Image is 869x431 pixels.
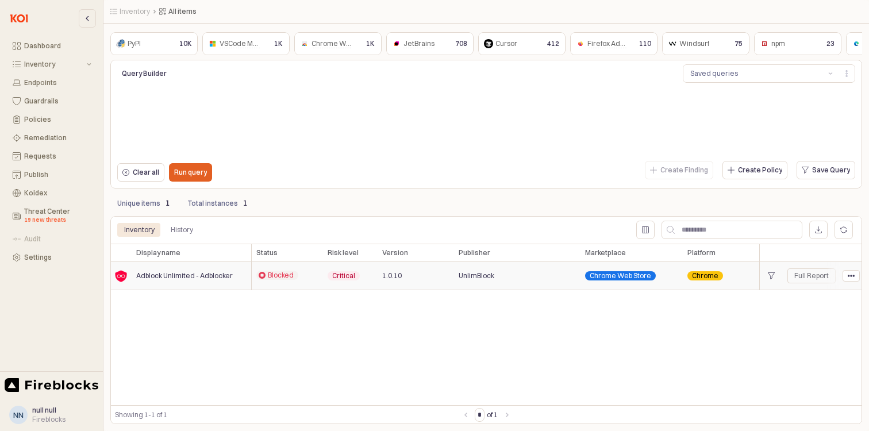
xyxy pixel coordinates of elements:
[24,97,91,105] div: Guardrails
[115,409,459,421] div: Showing 1-1 of 1
[797,161,855,179] button: Save Query
[838,64,855,83] button: Menu
[6,130,98,146] button: Remediation
[587,39,639,48] span: Firefox Add-ons
[738,166,782,175] p: Create Policy
[735,39,743,49] p: 75
[6,111,98,128] button: Policies
[6,185,98,201] button: Koidex
[256,248,278,257] span: Status
[692,271,718,280] span: Chrome
[478,32,566,55] div: Cursor412
[639,39,651,49] p: 110
[812,166,850,175] p: Save Query
[683,65,824,82] button: Saved queries
[487,409,498,421] label: of 1
[24,60,84,68] div: Inventory
[274,39,283,49] p: 1K
[24,42,91,50] div: Dashboard
[6,93,98,109] button: Guardrails
[24,171,91,179] div: Publish
[171,223,193,237] div: History
[312,39,373,48] span: Chrome Web Store
[585,248,626,257] span: Marketplace
[366,39,375,49] p: 1K
[764,268,778,283] div: +
[24,235,91,243] div: Audit
[128,38,141,49] div: PyPI
[164,223,200,237] div: History
[188,198,238,209] p: Total instances
[459,271,494,280] span: UnlimBlock
[660,166,708,175] p: Create Finding
[6,75,98,91] button: Endpoints
[547,39,559,49] p: 412
[24,189,91,197] div: Koidex
[570,32,657,55] div: Firefox Add-ons110
[268,271,294,280] span: Blocked
[455,39,467,49] p: 708
[117,198,160,209] p: Unique items
[6,56,98,72] button: Inventory
[771,38,785,49] div: npm
[24,253,91,261] div: Settings
[332,271,355,280] span: Critical
[24,79,91,87] div: Endpoints
[590,271,651,280] span: Chrome Web Store
[826,39,835,49] p: 23
[754,32,841,55] div: npm23
[24,134,91,142] div: Remediation
[9,406,28,424] button: nn
[382,271,402,280] span: 1.0.10
[382,248,408,257] span: Version
[117,87,855,159] iframe: QueryBuildingItay
[6,249,98,265] button: Settings
[403,39,434,48] span: JetBrains
[495,38,517,49] div: Cursor
[32,415,66,424] div: Fireblocks
[165,197,170,209] p: 1
[24,215,91,225] div: 19 new threats
[6,203,98,229] button: Threat Center
[679,38,709,49] div: Windsurf
[136,248,180,257] span: Display name
[645,161,713,179] button: Create Finding
[6,148,98,164] button: Requests
[133,168,159,177] p: Clear all
[687,248,716,257] span: Platform
[169,163,212,182] button: Run query
[24,207,91,225] div: Threat Center
[110,405,862,424] div: Table toolbar
[475,409,484,421] input: Page
[690,68,738,79] div: Saved queries
[294,32,382,55] div: Chrome Web Store1K
[136,271,233,280] span: Adblock Unlimited - Adblocker
[202,32,290,55] div: VSCode Marketplace1K
[662,32,749,55] div: Windsurf75
[179,39,192,49] p: 10K
[386,32,474,55] div: JetBrains708
[122,68,270,79] p: Query Builder
[787,268,836,283] div: Full Report
[124,223,155,237] div: Inventory
[824,65,837,82] button: Show suggestions
[117,163,164,182] button: Clear all
[24,152,91,160] div: Requests
[13,409,24,421] div: nn
[110,7,612,16] nav: Breadcrumbs
[32,406,56,414] span: null null
[459,248,490,257] span: Publisher
[174,168,207,177] p: Run query
[328,248,359,257] span: Risk level
[117,223,162,237] div: Inventory
[6,38,98,54] button: Dashboard
[220,39,287,48] span: VSCode Marketplace
[243,197,247,209] p: 1
[794,271,829,280] div: Full Report
[6,231,98,247] button: Audit
[24,116,91,124] div: Policies
[722,161,787,179] button: Create Policy
[110,32,198,55] div: PyPI10K
[6,167,98,183] button: Publish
